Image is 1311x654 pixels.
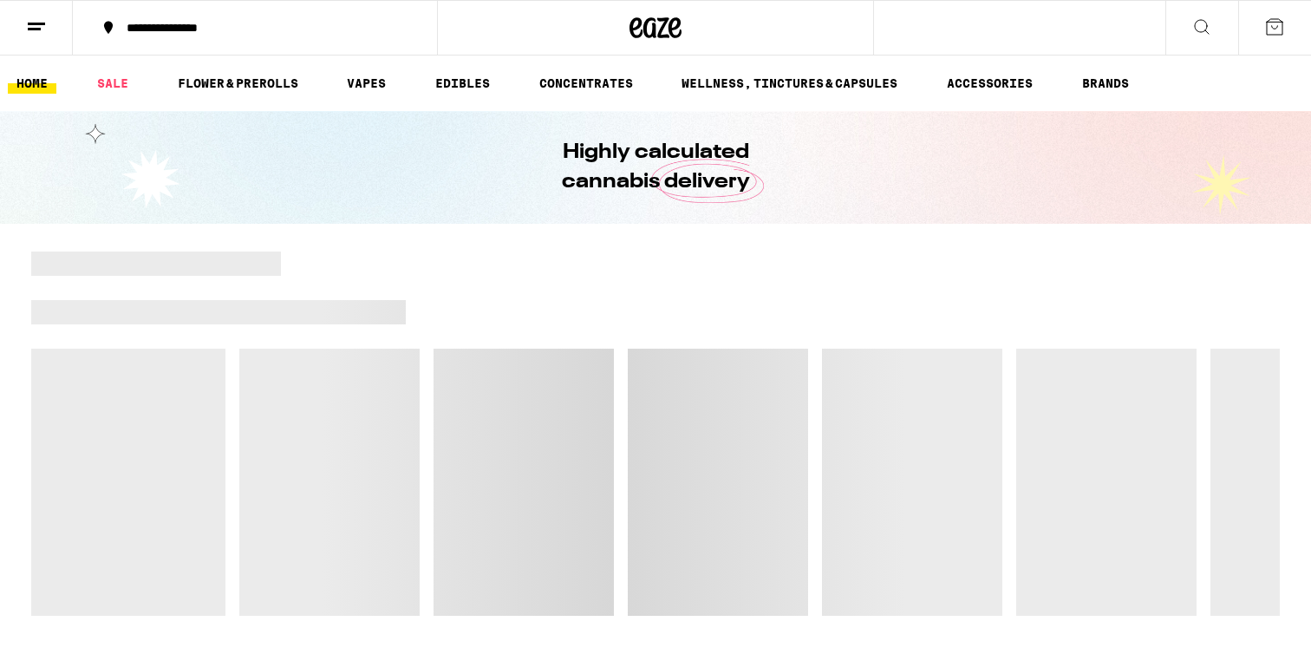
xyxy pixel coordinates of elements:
a: FLOWER & PREROLLS [169,73,307,94]
a: EDIBLES [427,73,499,94]
a: VAPES [338,73,395,94]
a: WELLNESS, TINCTURES & CAPSULES [673,73,906,94]
h1: Highly calculated cannabis delivery [512,138,799,197]
button: BRANDS [1073,73,1138,94]
a: SALE [88,73,137,94]
a: ACCESSORIES [938,73,1041,94]
a: HOME [8,73,56,94]
a: CONCENTRATES [531,73,642,94]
